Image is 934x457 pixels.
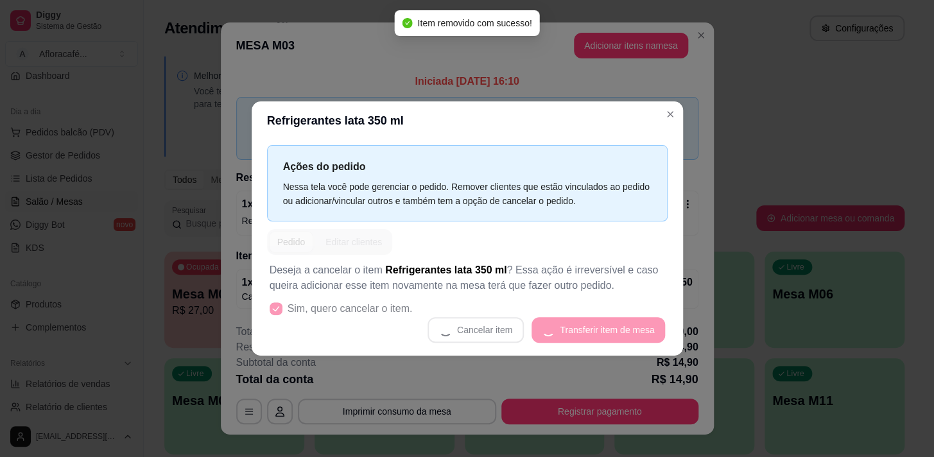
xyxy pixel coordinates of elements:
p: Ações do pedido [283,159,652,175]
button: Close [660,104,680,125]
span: Item removido com sucesso! [417,18,532,28]
span: check-circle [402,18,412,28]
span: Refrigerantes lata 350 ml [385,264,506,275]
header: Refrigerantes lata 350 ml [252,101,683,140]
p: Deseja a cancelar o item ? Essa ação é irreversível e caso queira adicionar esse item novamente n... [270,263,665,293]
div: Nessa tela você pode gerenciar o pedido. Remover clientes que estão vinculados ao pedido ou adici... [283,180,652,208]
